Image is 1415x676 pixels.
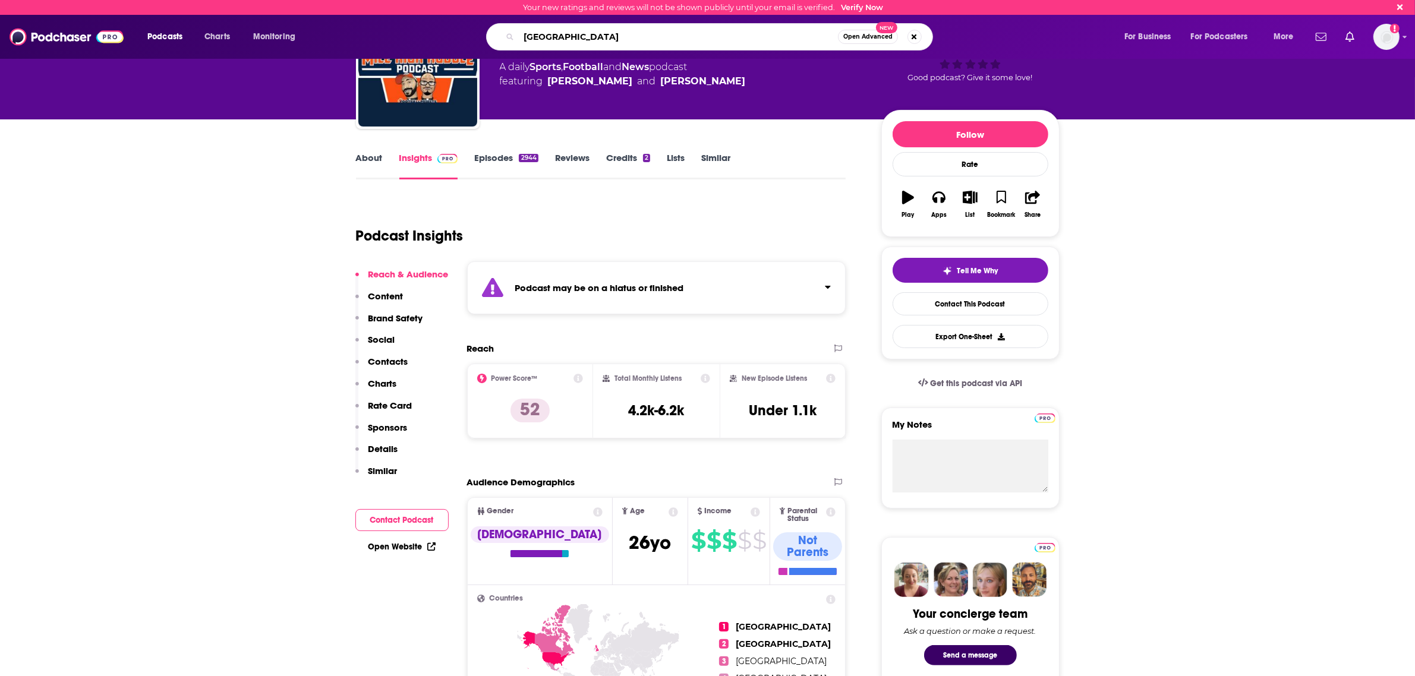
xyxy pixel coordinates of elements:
[355,356,408,378] button: Contacts
[719,656,729,666] span: 3
[497,23,944,50] div: Search podcasts, credits, & more...
[1116,27,1186,46] button: open menu
[661,74,746,89] div: [PERSON_NAME]
[931,211,947,219] div: Apps
[902,211,914,219] div: Play
[1012,563,1047,597] img: Jon Profile
[368,422,408,433] p: Sponsors
[548,74,633,89] a: Chad Jensen
[893,183,924,226] button: Play
[638,74,656,89] span: and
[368,334,395,345] p: Social
[474,152,538,179] a: Episodes2944
[742,374,807,383] h2: New Episode Listens
[841,3,883,12] a: Verify Now
[957,266,998,276] span: Tell Me Why
[197,27,237,46] a: Charts
[973,563,1007,597] img: Jules Profile
[622,61,650,72] a: News
[355,312,423,334] button: Brand Safety
[893,325,1048,348] button: Export One-Sheet
[630,507,645,515] span: Age
[510,399,550,422] p: 52
[1311,27,1331,47] a: Show notifications dropdown
[604,61,622,72] span: and
[943,266,952,276] img: tell me why sparkle
[913,606,1028,621] div: Your concierge team
[934,563,968,597] img: Barbara Profile
[355,443,398,465] button: Details
[1274,29,1294,45] span: More
[736,621,831,632] span: [GEOGRAPHIC_DATA]
[500,74,746,89] span: featuring
[139,27,198,46] button: open menu
[467,261,846,314] section: Click to expand status details
[1390,24,1400,33] svg: Email not verified
[519,27,838,46] input: Search podcasts, credits, & more...
[358,8,477,127] img: Mile High Huddle Podcast
[787,507,824,523] span: Parental Status
[606,152,650,179] a: Credits2
[1191,29,1248,45] span: For Podcasters
[1265,27,1309,46] button: open menu
[893,152,1048,176] div: Rate
[705,507,732,515] span: Income
[628,402,684,419] h3: 4.2k-6.2k
[629,531,671,554] span: 26 yo
[876,22,897,33] span: New
[368,465,398,476] p: Similar
[722,531,736,550] span: $
[555,152,590,179] a: Reviews
[471,526,609,543] div: [DEMOGRAPHIC_DATA]
[467,476,575,488] h2: Audience Demographics
[562,61,563,72] span: ,
[643,154,650,162] div: 2
[563,61,604,72] a: Football
[893,121,1048,147] button: Follow
[10,26,124,48] img: Podchaser - Follow, Share and Rate Podcasts
[399,152,458,179] a: InsightsPodchaser Pro
[368,400,412,411] p: Rate Card
[667,152,685,179] a: Lists
[1035,543,1055,552] img: Podchaser Pro
[368,268,449,280] p: Reach & Audience
[356,227,464,245] h1: Podcast Insights
[1035,412,1055,423] a: Pro website
[355,378,397,400] button: Charts
[1124,29,1171,45] span: For Business
[368,443,398,454] p: Details
[523,3,883,12] div: Your new ratings and reviews will not be shown publicly until your email is verified.
[924,645,1017,665] button: Send a message
[355,334,395,356] button: Social
[773,532,843,561] div: Not Parents
[691,531,705,550] span: $
[355,422,408,444] button: Sponsors
[253,29,295,45] span: Monitoring
[147,29,182,45] span: Podcasts
[1017,183,1048,226] button: Share
[368,542,436,552] a: Open Website
[893,292,1048,315] a: Contact This Podcast
[893,258,1048,283] button: tell me why sparkleTell Me Why
[719,639,729,649] span: 2
[355,400,412,422] button: Rate Card
[530,61,562,72] a: Sports
[1035,541,1055,552] a: Pro website
[1373,24,1400,50] button: Show profile menu
[1035,413,1055,423] img: Podchaser Pro
[986,183,1017,226] button: Bookmark
[954,183,985,226] button: List
[736,639,831,649] span: [GEOGRAPHIC_DATA]
[719,622,729,631] span: 1
[894,563,929,597] img: Sydney Profile
[614,374,682,383] h2: Total Monthly Listens
[467,343,494,354] h2: Reach
[1341,27,1359,47] a: Show notifications dropdown
[491,374,538,383] h2: Power Score™
[749,402,817,419] h3: Under 1.1k
[355,290,404,312] button: Content
[355,465,398,487] button: Similar
[1183,27,1265,46] button: open menu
